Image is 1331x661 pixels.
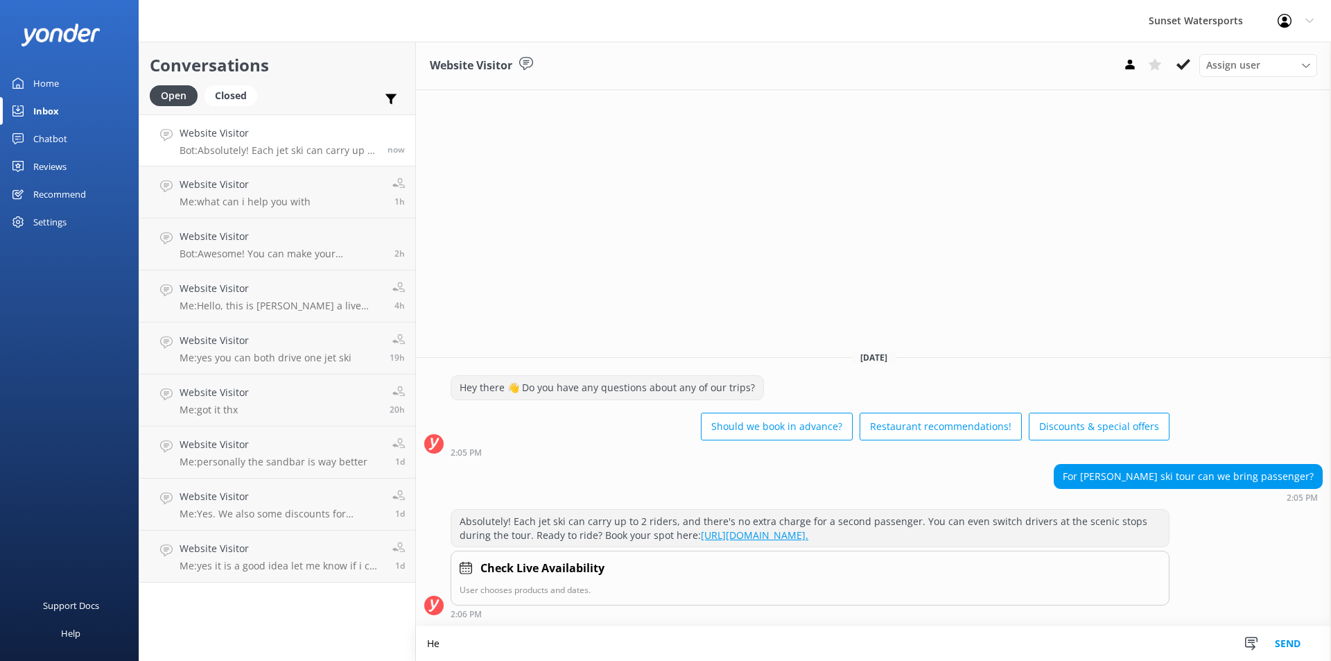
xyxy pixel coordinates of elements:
div: Home [33,69,59,97]
div: Aug 30 2025 01:05pm (UTC -05:00) America/Cancun [1054,492,1323,502]
p: Bot: Absolutely! Each jet ski can carry up to 2 riders, and there's no extra charge for a second ... [180,144,377,157]
div: Support Docs [43,592,99,619]
button: Should we book in advance? [701,413,853,440]
a: Website VisitorMe:got it thx20h [139,375,415,427]
div: Inbox [33,97,59,125]
textarea: He [416,626,1331,661]
p: Me: yes it is a good idea let me know if i can be of any help deciding which trip [180,560,382,572]
button: Restaurant recommendations! [860,413,1022,440]
a: Website VisitorBot:Absolutely! Each jet ski can carry up to 2 riders, and there's no extra charge... [139,114,415,166]
img: yonder-white-logo.png [21,24,101,46]
div: Help [61,619,80,647]
span: Aug 30 2025 08:38am (UTC -05:00) America/Cancun [394,300,405,311]
strong: 2:05 PM [451,449,482,457]
h4: Check Live Availability [480,560,604,578]
span: Aug 29 2025 05:17pm (UTC -05:00) America/Cancun [390,352,405,363]
span: Aug 29 2025 10:56am (UTC -05:00) America/Cancun [395,456,405,467]
p: Me: yes you can both drive one jet ski [180,352,351,364]
a: Website VisitorMe:personally the sandbar is way better1d [139,427,415,479]
span: Aug 29 2025 09:37am (UTC -05:00) America/Cancun [395,508,405,520]
h4: Website Visitor [180,177,311,192]
div: Chatbot [33,125,67,153]
span: Aug 30 2025 11:02am (UTC -05:00) America/Cancun [394,248,405,259]
span: Aug 30 2025 01:05pm (UTC -05:00) America/Cancun [388,144,405,155]
h3: Website Visitor [430,57,512,75]
div: Aug 30 2025 01:05pm (UTC -05:00) America/Cancun [451,447,1169,457]
span: Aug 29 2025 07:13am (UTC -05:00) America/Cancun [395,560,405,572]
a: Website VisitorMe:Yes. We also some discounts for September. When will you be in [GEOGRAPHIC_DATA... [139,479,415,531]
h2: Conversations [150,52,405,78]
a: Website VisitorMe:what can i help you with1h [139,166,415,218]
div: Hey there 👋 Do you have any questions about any of our trips? [451,376,763,400]
p: Me: Hello, this is [PERSON_NAME] a live agent with Sunset Watersports the jets skis are in a desi... [180,300,382,312]
div: Recommend [33,180,86,208]
div: Reviews [33,153,67,180]
div: Absolutely! Each jet ski can carry up to 2 riders, and there's no extra charge for a second passe... [451,510,1169,547]
p: User chooses products and dates. [460,583,1160,596]
div: Closed [205,85,257,106]
p: Me: personally the sandbar is way better [180,456,367,468]
a: Website VisitorBot:Awesome! You can make your reservation online by visiting [URL][DOMAIN_NAME]. ... [139,218,415,271]
div: Assign User [1199,54,1317,76]
a: [URL][DOMAIN_NAME]. [701,529,808,542]
p: Bot: Awesome! You can make your reservation online by visiting [URL][DOMAIN_NAME]. Just select yo... [180,248,384,260]
h4: Website Visitor [180,437,367,452]
strong: 2:05 PM [1287,494,1318,502]
div: Aug 30 2025 01:06pm (UTC -05:00) America/Cancun [451,609,1169,619]
p: Me: Yes. We also some discounts for September. When will you be in [GEOGRAPHIC_DATA]? [180,508,382,520]
a: Website VisitorMe:yes it is a good idea let me know if i can be of any help deciding which trip1d [139,531,415,583]
span: Aug 30 2025 11:30am (UTC -05:00) America/Cancun [394,196,405,207]
span: [DATE] [852,352,896,363]
a: Open [150,87,205,103]
a: Website VisitorMe:yes you can both drive one jet ski19h [139,323,415,375]
button: Discounts & special offers [1029,413,1169,440]
h4: Website Visitor [180,385,249,400]
h4: Website Visitor [180,281,382,296]
a: Closed [205,87,264,103]
h4: Website Visitor [180,126,377,141]
div: Open [150,85,198,106]
p: Me: got it thx [180,404,249,416]
h4: Website Visitor [180,229,384,244]
h4: Website Visitor [180,541,382,556]
h4: Website Visitor [180,333,351,348]
a: Website VisitorMe:Hello, this is [PERSON_NAME] a live agent with Sunset Watersports the jets skis... [139,271,415,323]
button: Send [1262,626,1314,661]
div: For [PERSON_NAME] ski tour can we bring passenger? [1054,465,1322,488]
span: Aug 29 2025 04:16pm (UTC -05:00) America/Cancun [390,404,405,415]
p: Me: what can i help you with [180,196,311,208]
strong: 2:06 PM [451,610,482,619]
div: Settings [33,208,67,236]
span: Assign user [1206,58,1260,73]
h4: Website Visitor [180,489,382,504]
